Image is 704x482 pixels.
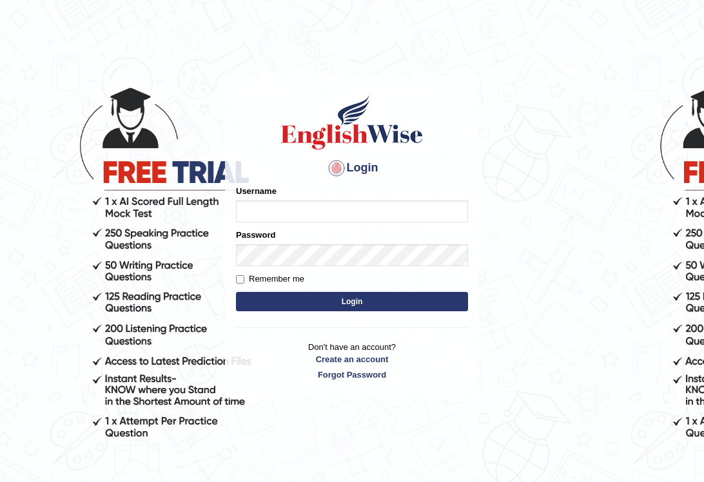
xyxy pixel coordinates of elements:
[279,93,425,151] img: Logo of English Wise sign in for intelligent practice with AI
[236,273,304,285] label: Remember me
[236,185,277,197] label: Username
[236,158,468,178] h4: Login
[236,275,244,284] input: Remember me
[236,353,468,365] a: Create an account
[236,229,275,241] label: Password
[236,292,468,311] button: Login
[236,369,468,381] a: Forgot Password
[236,341,468,381] p: Don't have an account?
